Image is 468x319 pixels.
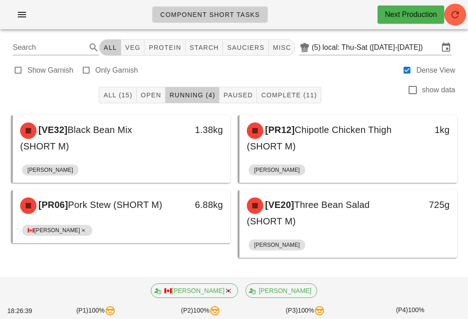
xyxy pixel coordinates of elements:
[5,304,43,318] div: 18:26:39
[227,44,265,51] span: sauciers
[407,122,450,137] div: 1kg
[269,39,295,56] button: misc
[181,122,223,137] div: 1.38kg
[137,87,165,103] button: Open
[103,44,117,51] span: All
[385,9,437,20] div: Next Production
[189,44,219,51] span: starch
[263,125,295,135] span: [PR12]
[165,87,219,103] button: Running (4)
[27,165,73,175] span: [PERSON_NAME]
[181,197,223,212] div: 6.88kg
[152,6,268,23] a: Component Short Tasks
[247,200,370,226] span: Three Bean Salad (SHORT M)
[223,39,269,56] button: sauciers
[157,284,232,298] span: 🇨🇦[PERSON_NAME]🇰🇷
[148,44,181,51] span: protein
[99,87,136,103] button: All (15)
[43,303,148,318] div: (P1) 100%
[219,87,257,103] button: Paused
[99,39,121,56] button: All
[20,125,132,151] span: Black Bean Mix (SHORT M)
[37,125,68,135] span: [VE32]
[263,200,294,210] span: [VE20]
[253,303,358,318] div: (P3) 100%
[247,125,392,151] span: Chipotle Chicken Thigh (SHORT M)
[121,39,145,56] button: veg
[96,66,138,75] label: Only Garnish
[169,91,215,99] span: Running (4)
[186,39,223,56] button: starch
[254,239,300,250] span: [PERSON_NAME]
[140,91,161,99] span: Open
[37,200,68,210] span: [PR06]
[125,44,141,51] span: veg
[416,66,455,75] label: Dense View
[223,91,253,99] span: Paused
[422,85,455,95] label: show data
[160,11,260,18] span: Component Short Tasks
[27,66,74,75] label: Show Garnish
[312,43,323,52] div: (5)
[358,303,463,318] div: (P4) 100%
[27,225,87,236] span: 🇨🇦[PERSON_NAME]🇰🇷
[103,91,132,99] span: All (15)
[254,165,300,175] span: [PERSON_NAME]
[149,303,253,318] div: (P2) 100%
[261,91,317,99] span: Complete (11)
[251,284,311,298] span: [PERSON_NAME]
[68,200,162,210] span: Pork Stew (SHORT M)
[144,39,185,56] button: protein
[272,44,291,51] span: misc
[407,197,450,212] div: 725g
[257,87,321,103] button: Complete (11)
